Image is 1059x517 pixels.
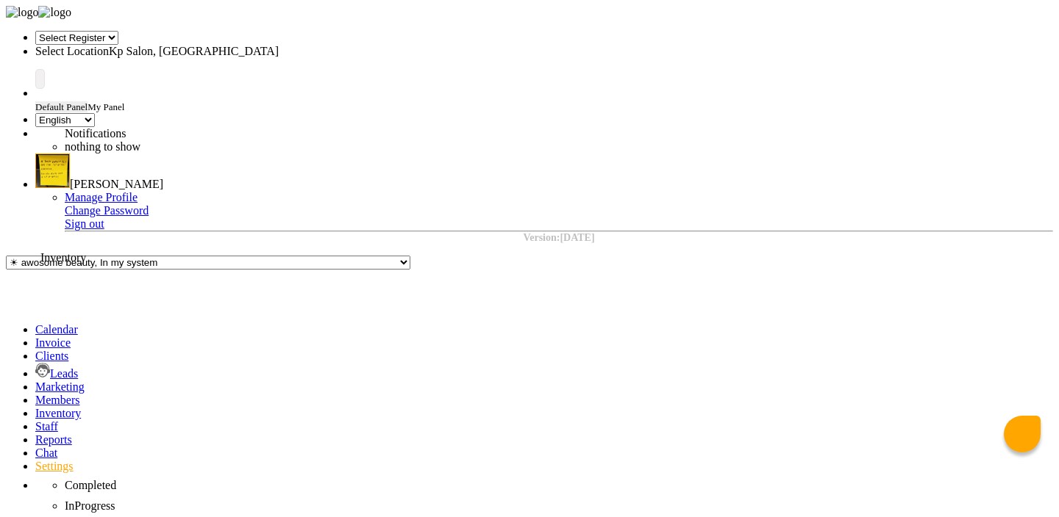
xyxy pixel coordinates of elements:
[65,499,115,512] span: InProgress
[35,460,74,472] a: Settings
[35,336,71,349] a: Invoice
[35,367,78,380] a: Leads
[35,407,81,419] a: Inventory
[35,153,70,188] img: Dhiraj Mokal
[35,394,79,406] a: Members
[35,350,68,362] a: Clients
[35,433,72,446] a: Reports
[35,101,88,112] span: Default Panel
[65,204,149,217] a: Change Password
[65,479,116,491] span: Completed
[35,380,85,393] a: Marketing
[65,232,1053,244] div: Version:[DATE]
[65,217,104,230] a: Sign out
[35,420,58,433] a: Staff
[65,127,432,140] div: Notifications
[65,140,432,153] li: nothing to show
[70,178,163,190] span: [PERSON_NAME]
[65,191,138,203] a: Manage Profile
[88,101,124,112] span: My Panel
[35,323,78,336] a: Calendar
[40,251,86,264] div: Inventory
[38,6,71,19] img: logo
[35,446,57,459] a: Chat
[6,6,38,19] img: logo
[50,367,78,380] span: Leads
